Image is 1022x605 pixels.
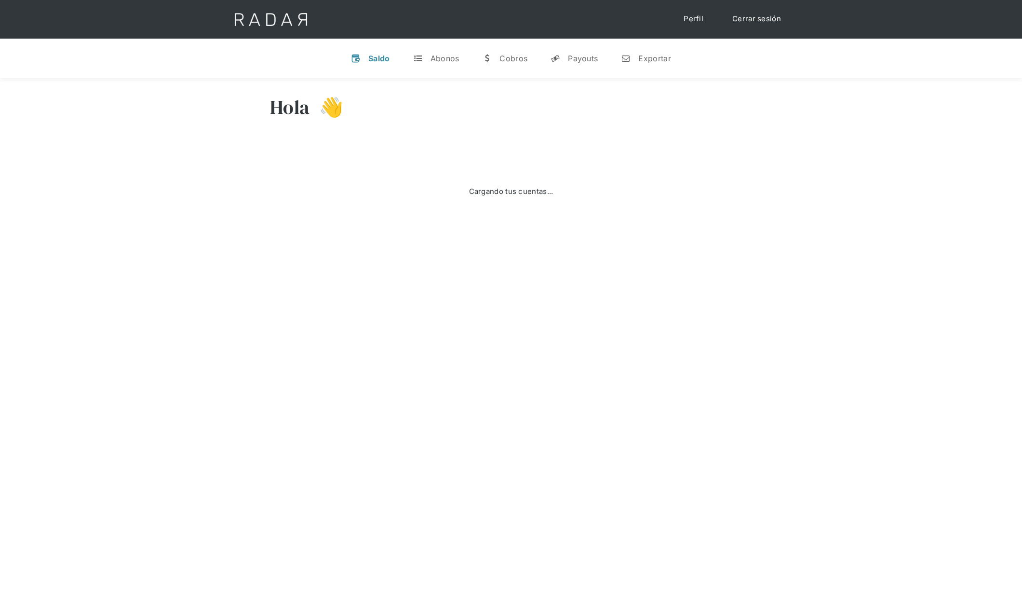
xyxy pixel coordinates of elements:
div: Cargando tus cuentas... [469,186,553,197]
div: Cobros [499,54,527,63]
div: v [351,54,361,63]
a: Cerrar sesión [723,10,791,28]
h3: 👋 [309,95,343,119]
div: y [551,54,560,63]
div: t [413,54,423,63]
a: Perfil [674,10,713,28]
div: Exportar [638,54,671,63]
div: w [482,54,492,63]
div: Saldo [368,54,390,63]
div: n [621,54,631,63]
div: Payouts [568,54,598,63]
h3: Hola [270,95,309,119]
div: Abonos [430,54,459,63]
